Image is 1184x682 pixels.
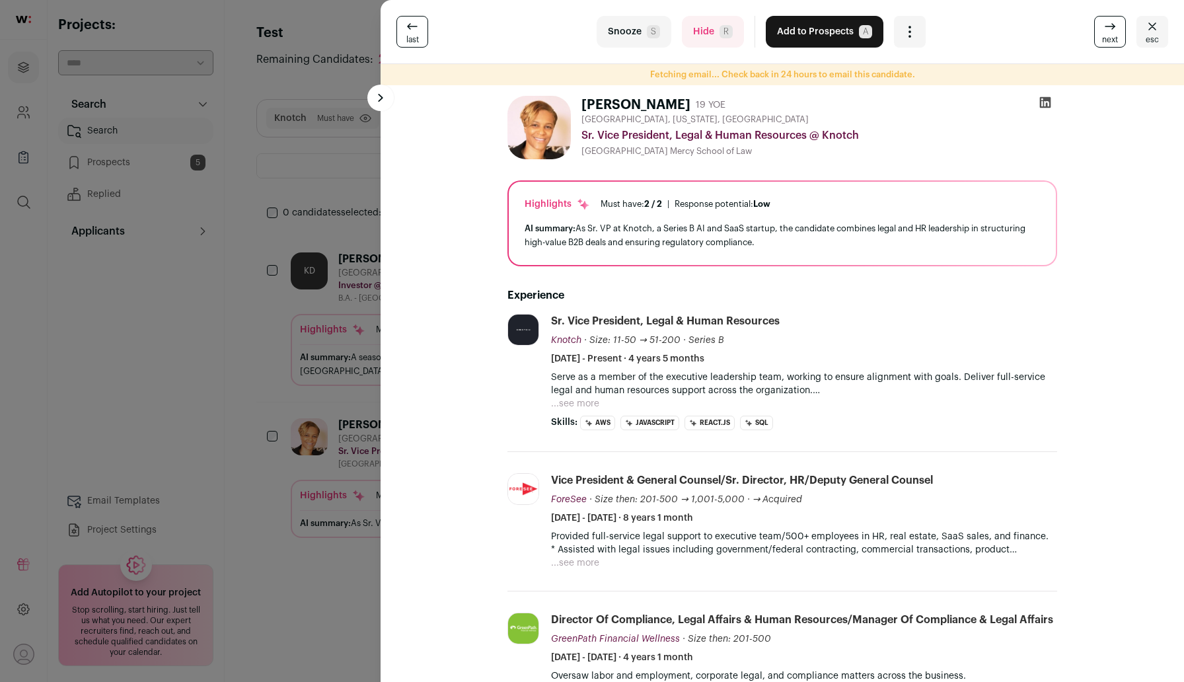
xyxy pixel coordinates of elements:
[551,352,704,365] span: [DATE] - Present · 4 years 5 months
[620,416,679,430] li: JavaScript
[753,495,803,504] span: → Acquired
[601,199,770,209] ul: |
[551,314,780,328] div: Sr. Vice President, Legal & Human Resources
[551,416,577,429] span: Skills:
[581,96,690,114] h1: [PERSON_NAME]
[747,493,750,506] span: ·
[683,334,686,347] span: ·
[551,495,587,504] span: ForeSee
[688,336,724,345] span: Series B
[507,96,571,159] img: 08a9024a0f435ea14e86330b8f9a9915baa667760cb7f852c1406f30cfa2a18d.jpg
[675,199,770,209] div: Response potential:
[551,634,680,644] span: GreenPath Financial Wellness
[508,315,538,345] img: 7a65c9715ec5608770433ed373340ff39ee104224ca961372b1ce1059dbc735e.jpg
[683,634,771,644] span: · Size then: 201-500
[525,221,1040,249] div: As Sr. VP at Knotch, a Series B AI and SaaS startup, the candidate combines legal and HR leadersh...
[551,371,1057,397] p: Serve as a member of the executive leadership team, working to ensure alignment with goals. Deliv...
[406,34,419,45] span: last
[551,613,1053,627] div: Director of Compliance, Legal Affairs & Human Resources/Manager of Compliance & Legal Affairs
[525,224,575,233] span: AI summary:
[551,651,693,664] span: [DATE] - [DATE] · 4 years 1 month
[601,199,662,209] div: Must have:
[581,128,1057,143] div: Sr. Vice President, Legal & Human Resources @ Knotch
[1102,34,1118,45] span: next
[396,16,428,48] a: last
[740,416,773,430] li: SQL
[682,16,744,48] button: HideR
[584,336,681,345] span: · Size: 11-50 → 51-200
[551,336,581,345] span: Knotch
[644,200,662,208] span: 2 / 2
[581,146,1057,157] div: [GEOGRAPHIC_DATA] Mercy School of Law
[647,25,660,38] span: S
[551,511,693,525] span: [DATE] - [DATE] · 8 years 1 month
[766,16,883,48] button: Add to ProspectsA
[508,474,538,504] img: c729973a314b6180a210a55953eeecee1e0d9c81c776eca24819411ca1dde0c7.jpg
[581,114,809,125] span: [GEOGRAPHIC_DATA], [US_STATE], [GEOGRAPHIC_DATA]
[551,397,599,410] button: ...see more
[720,25,733,38] span: R
[1094,16,1126,48] a: next
[753,200,770,208] span: Low
[381,69,1184,80] p: Fetching email... Check back in 24 hours to email this candidate.
[507,287,1057,303] h2: Experience
[551,530,1057,556] p: Provided full-service legal support to executive team/500+ employees in HR, real estate, SaaS sal...
[859,25,872,38] span: A
[551,556,599,570] button: ...see more
[696,98,725,112] div: 19 YOE
[525,198,590,211] div: Highlights
[894,16,926,48] button: Open dropdown
[589,495,745,504] span: · Size then: 201-500 → 1,001-5,000
[508,613,538,644] img: 06799a8da8609f1714fc73a5413b3b527da8449b3d0331024eb63256aaae2fc2.jpg
[580,416,615,430] li: AWS
[551,473,933,488] div: Vice President & General Counsel/Sr. Director, HR/Deputy General Counsel
[597,16,671,48] button: SnoozeS
[1146,34,1159,45] span: esc
[1136,16,1168,48] button: Close
[684,416,735,430] li: React.js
